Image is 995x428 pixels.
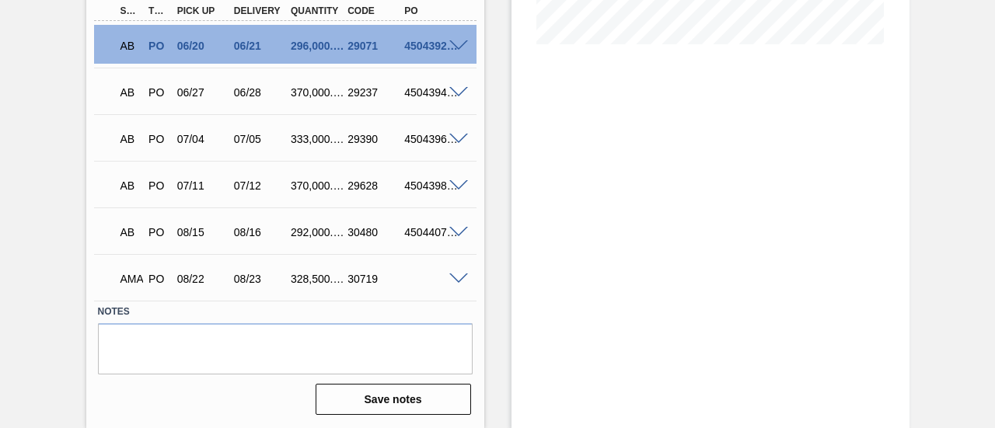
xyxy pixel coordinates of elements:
[287,40,348,52] div: 296,000.000
[98,301,473,323] label: Notes
[117,262,144,296] div: Awaiting Manager Approval
[145,133,172,145] div: Purchase order
[145,5,172,16] div: Type
[230,273,292,285] div: 08/23/2025
[173,5,235,16] div: Pick up
[344,5,405,16] div: Code
[287,133,348,145] div: 333,000.000
[400,226,462,238] div: 4504407604
[145,273,172,285] div: Purchase order
[230,86,292,99] div: 06/28/2025
[117,122,144,156] div: Awaiting Pick Up
[344,226,405,238] div: 30480
[230,226,292,238] div: 08/16/2025
[400,5,462,16] div: PO
[287,86,348,99] div: 370,000.000
[287,226,348,238] div: 292,000.000
[400,179,462,192] div: 4504398033
[117,169,144,203] div: Awaiting Pick Up
[173,86,235,99] div: 06/27/2025
[287,5,348,16] div: Quantity
[173,133,235,145] div: 07/04/2025
[344,273,405,285] div: 30719
[400,133,462,145] div: 4504396296
[344,133,405,145] div: 29390
[230,40,292,52] div: 06/21/2025
[120,273,140,285] p: AMA
[230,179,292,192] div: 07/12/2025
[145,40,172,52] div: Purchase order
[117,215,144,249] div: Awaiting Pick Up
[120,40,140,52] p: AB
[344,179,405,192] div: 29628
[316,384,471,415] button: Save notes
[400,40,462,52] div: 4504392514
[400,86,462,99] div: 4504394250
[145,226,172,238] div: Purchase order
[117,5,144,16] div: Step
[230,5,292,16] div: Delivery
[117,29,144,63] div: Awaiting Pick Up
[145,179,172,192] div: Purchase order
[120,133,140,145] p: AB
[145,86,172,99] div: Purchase order
[173,226,235,238] div: 08/15/2025
[120,226,140,238] p: AB
[120,179,140,192] p: AB
[117,75,144,110] div: Awaiting Pick Up
[173,40,235,52] div: 06/20/2025
[230,133,292,145] div: 07/05/2025
[344,40,405,52] div: 29071
[120,86,140,99] p: AB
[344,86,405,99] div: 29237
[287,179,348,192] div: 370,000.000
[173,273,235,285] div: 08/22/2025
[173,179,235,192] div: 07/11/2025
[287,273,348,285] div: 328,500.000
